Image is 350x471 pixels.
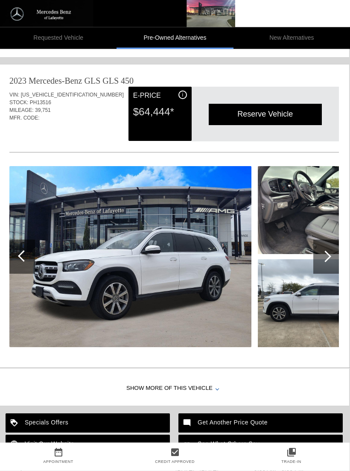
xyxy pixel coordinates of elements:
[117,27,233,49] li: Pre-Owned Alternatives
[9,127,339,141] div: Quoted on [DATE] 7:01:28 PM
[178,435,198,454] img: ic_format_quote_white_24dp_2x.png
[9,100,28,106] span: STOCK:
[178,435,343,454] a: See What Others Say
[6,435,25,454] img: ic_language_white_24dp_2x.png
[6,414,170,433] a: Specials Offers
[30,100,51,106] span: PH13516
[6,414,25,433] img: ic_loyalty_white_24dp_2x.png
[209,104,322,125] div: Reserve Vehicle
[155,459,195,464] a: Credit Approved
[281,459,301,464] a: Trade-In
[43,459,73,464] a: Appointment
[178,414,198,433] img: ic_mode_comment_white_24dp_2x.png
[9,167,251,348] img: e8b2a00b7eb29e74d5cb6e7d05052381.jpg
[9,115,40,121] span: MFR. CODE:
[9,108,34,114] span: MILEAGE:
[9,75,100,87] div: 2023 Mercedes-Benz GLS
[35,108,51,114] span: 39,751
[6,435,170,454] a: Visit Our Website
[9,92,19,98] span: VIN:
[233,447,350,457] a: collections_bookmark
[21,92,124,98] span: [US_VEHICLE_IDENTIFICATION_NUMBER]
[102,75,134,87] div: GLS 450
[233,27,350,49] li: New Alternatives
[178,91,187,99] div: i
[133,101,187,123] div: $64,444*
[178,414,343,433] a: Get Another Price Quote
[117,447,233,457] a: check_box
[133,91,187,101] div: E-Price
